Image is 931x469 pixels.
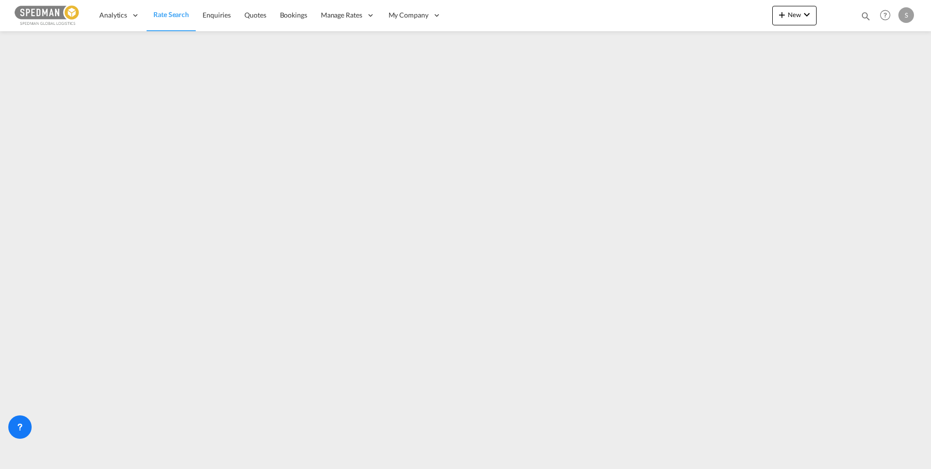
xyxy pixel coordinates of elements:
button: icon-plus 400-fgNewicon-chevron-down [772,6,817,25]
md-icon: icon-chevron-down [801,9,813,20]
div: Help [877,7,898,24]
span: New [776,11,813,19]
span: My Company [389,10,428,20]
span: Bookings [280,11,307,19]
md-icon: icon-plus 400-fg [776,9,788,20]
div: S [898,7,914,23]
span: Quotes [244,11,266,19]
div: icon-magnify [860,11,871,25]
span: Help [877,7,894,23]
span: Analytics [99,10,127,20]
img: c12ca350ff1b11efb6b291369744d907.png [15,4,80,26]
span: Rate Search [153,10,189,19]
span: Enquiries [203,11,231,19]
md-icon: icon-magnify [860,11,871,21]
span: Manage Rates [321,10,362,20]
